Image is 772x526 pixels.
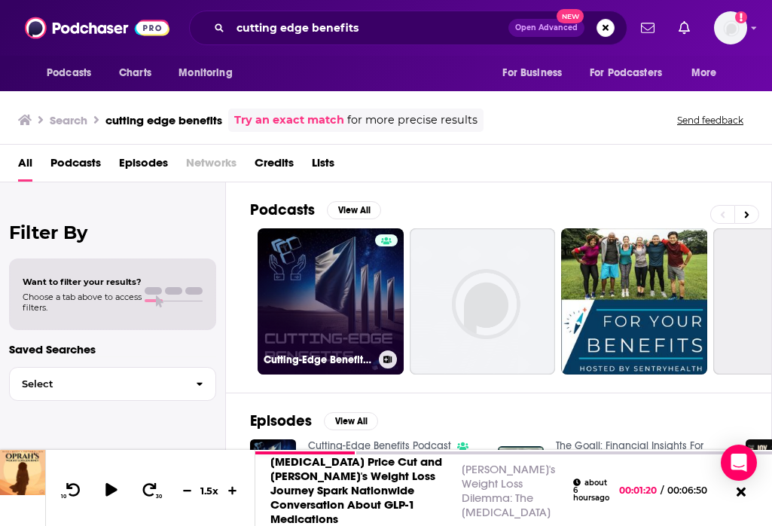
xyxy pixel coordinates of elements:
h3: cutting edge benefits [105,113,222,127]
a: Charts [109,59,160,87]
span: Choose a tab above to access filters. [23,292,142,313]
button: open menu [36,59,111,87]
h3: Search [50,113,87,127]
span: Charts [119,63,151,84]
p: Saved Searches [9,342,216,356]
a: Credits [255,151,294,182]
a: All [18,151,32,182]
a: Lists [312,151,334,182]
img: The Podcast Launch: Why Cutting Edge Benefits Will Change Everything [250,439,296,485]
button: View All [327,201,381,219]
h2: Podcasts [250,200,315,219]
a: Try an exact match [234,112,344,129]
div: about 6 hours ago [573,479,609,502]
a: [PERSON_NAME]'s Weight Loss Dilemma: The [MEDICAL_DATA] [462,462,555,519]
span: More [691,63,717,84]
button: Select [9,367,216,401]
span: Logged in as kendrahale [714,11,747,44]
span: 10 [61,494,66,500]
button: open menu [492,59,581,87]
a: Cutting-Edge Benefits Podcast [308,439,451,452]
a: Podcasts [50,151,101,182]
div: Open Intercom Messenger [721,445,757,481]
a: Show notifications dropdown [673,15,696,41]
button: open menu [681,59,736,87]
button: open menu [168,59,252,87]
span: 00:06:50 [664,485,722,496]
a: Cutting-Edge Benefits Podcast [258,228,404,375]
span: Podcasts [47,63,91,84]
button: 10 [58,481,87,500]
button: View All [324,412,378,430]
span: / [661,485,664,496]
h2: Episodes [250,411,312,430]
span: Open Advanced [515,24,578,32]
input: Search podcasts, credits, & more... [230,16,508,40]
a: EpisodesView All [250,411,378,430]
span: Monitoring [179,63,232,84]
svg: Add a profile image [735,11,747,23]
div: 1.5 x [197,485,223,497]
a: [MEDICAL_DATA] Price Cut and [PERSON_NAME]'s Weight Loss Journey Spark Nationwide Conversation Ab... [270,454,442,526]
h3: Cutting-Edge Benefits Podcast [264,353,373,366]
a: PodcastsView All [250,200,381,219]
span: Select [10,379,184,389]
button: 30 [136,481,165,500]
span: For Podcasters [590,63,662,84]
img: The Importance of Offering Cutting-Edge Benefits Packages [498,446,544,492]
a: Show notifications dropdown [635,15,661,41]
h2: Filter By [9,222,216,243]
span: For Business [502,63,562,84]
span: New [557,9,584,23]
button: Send feedback [673,114,748,127]
img: User Profile [714,11,747,44]
a: The Goall: Financial Insights For Business Owners [556,439,703,465]
span: 00:01:20 [619,485,661,496]
img: Podchaser - Follow, Share and Rate Podcasts [25,14,169,42]
span: Want to filter your results? [23,277,142,287]
span: for more precise results [347,112,478,129]
span: Networks [186,151,236,182]
button: Show profile menu [714,11,747,44]
div: Search podcasts, credits, & more... [189,11,627,45]
button: Open AdvancedNew [508,19,584,37]
a: Episodes [119,151,168,182]
button: open menu [580,59,684,87]
span: 30 [156,494,162,500]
